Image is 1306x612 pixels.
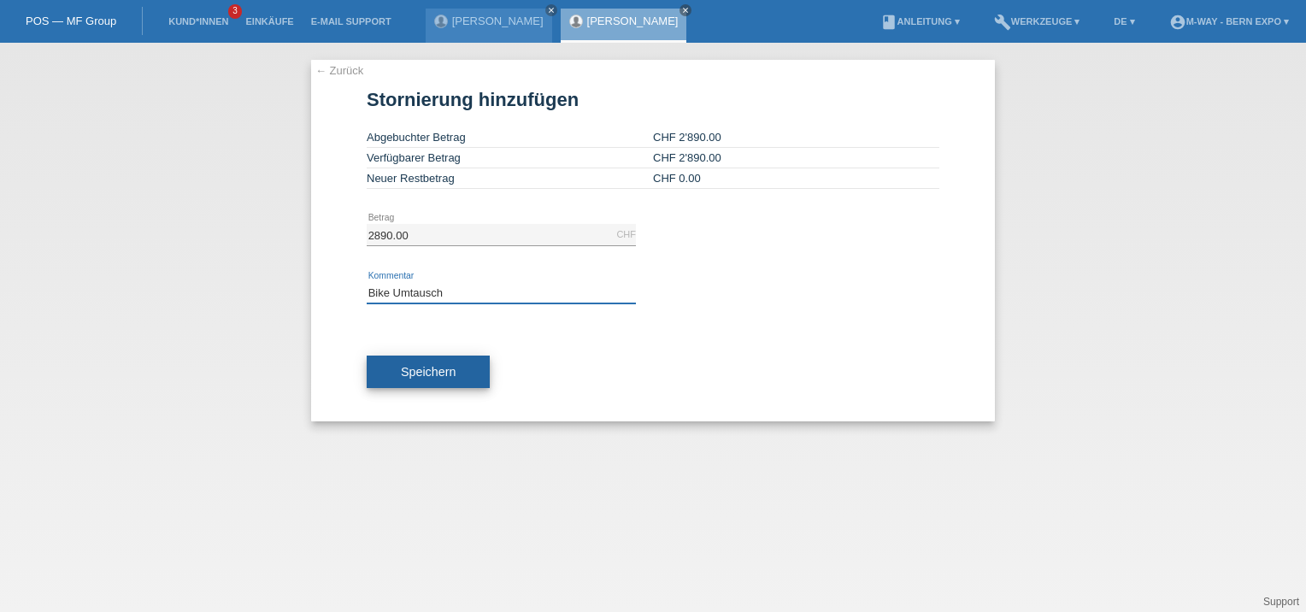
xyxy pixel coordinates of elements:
a: bookAnleitung ▾ [872,16,968,26]
a: Support [1263,596,1299,608]
h1: Stornierung hinzufügen [367,89,939,110]
a: E-Mail Support [303,16,400,26]
td: Neuer Restbetrag [367,168,653,189]
a: account_circlem-way - Bern Expo ▾ [1161,16,1297,26]
a: Kund*innen [160,16,237,26]
a: ← Zurück [315,64,363,77]
i: build [994,14,1011,31]
i: close [681,6,690,15]
span: CHF 2'890.00 [653,151,721,164]
span: Speichern [401,365,456,379]
i: book [880,14,897,31]
i: account_circle [1169,14,1186,31]
a: buildWerkzeuge ▾ [985,16,1089,26]
a: [PERSON_NAME] [452,15,544,27]
a: [PERSON_NAME] [587,15,679,27]
a: DE ▾ [1105,16,1143,26]
a: close [679,4,691,16]
a: Einkäufe [237,16,302,26]
td: Verfügbarer Betrag [367,148,653,168]
span: 3 [228,4,242,19]
i: close [547,6,556,15]
span: CHF 0.00 [653,172,701,185]
td: Abgebuchter Betrag [367,127,653,148]
div: CHF [616,229,636,239]
button: Speichern [367,356,490,388]
a: close [545,4,557,16]
a: POS — MF Group [26,15,116,27]
span: CHF 2'890.00 [653,131,721,144]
